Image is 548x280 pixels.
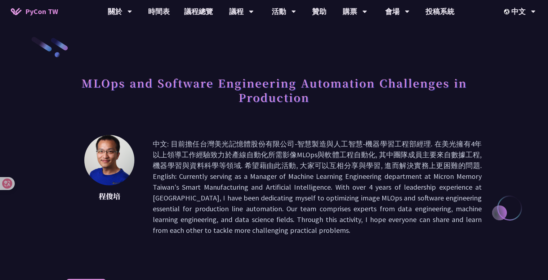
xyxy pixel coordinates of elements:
h1: MLOps and Software Engineering Automation Challenges in Production [66,72,482,108]
span: PyCon TW [25,6,58,17]
img: 程俊培 [84,135,134,185]
img: Home icon of PyCon TW 2025 [11,8,22,15]
p: 中文: 目前擔任台灣美光記憶體股份有限公司-智慧製造與人工智慧-機器學習工程部經理. 在美光擁有4年以上領導工作經驗致力於產線自動化所需影像MLOps與軟體工程自動化, 其中團隊成員主要來自數據... [153,139,482,236]
p: 程俊培 [84,191,135,202]
img: Locale Icon [504,9,511,14]
a: PyCon TW [4,3,65,21]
